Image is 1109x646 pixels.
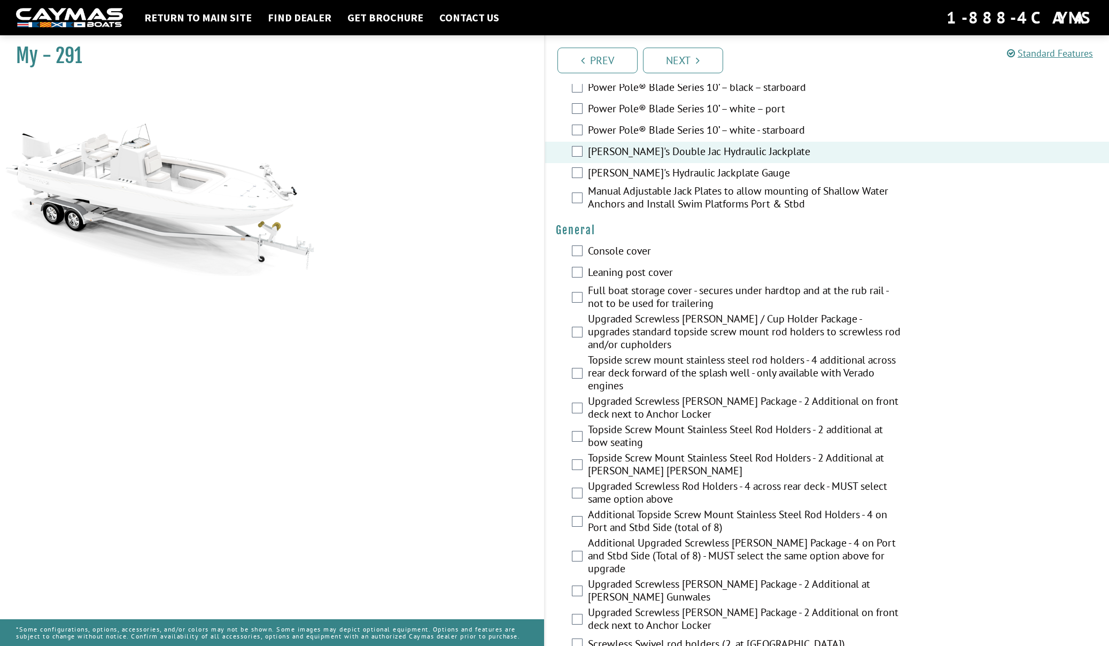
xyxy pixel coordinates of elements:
label: Upgraded Screwless [PERSON_NAME] Package - 2 Additional at [PERSON_NAME] Gunwales [588,578,901,606]
label: Console cover [588,244,901,260]
label: Upgraded Screwless [PERSON_NAME] Package - 2 Additional on front deck next to Anchor Locker [588,395,901,423]
a: Contact Us [434,11,505,25]
label: Power Pole® Blade Series 10’ – white - starboard [588,124,901,139]
label: Additional Topside Screw Mount Stainless Steel Rod Holders - 4 on Port and Stbd Side (total of 8) [588,508,901,536]
a: Get Brochure [342,11,429,25]
label: Upgraded Screwless [PERSON_NAME] Package - 2 Additional on front deck next to Anchor Locker [588,606,901,634]
label: Leaning post cover [588,266,901,281]
p: *Some configurations, options, accessories, and/or colors may not be shown. Some images may depic... [16,620,528,645]
label: Full boat storage cover - secures under hardtop and at the rub rail - not to be used for trailering [588,284,901,312]
label: Power Pole® Blade Series 10’ – white – port [588,102,901,118]
label: [PERSON_NAME]'s Double Jac Hydraulic Jackplate [588,145,901,160]
h1: My - 291 [16,44,517,68]
a: Find Dealer [262,11,337,25]
img: white-logo-c9c8dbefe5ff5ceceb0f0178aa75bf4bb51f6bca0971e226c86eb53dfe498488.png [16,8,123,28]
label: Additional Upgraded Screwless [PERSON_NAME] Package - 4 on Port and Stbd Side (Total of 8) - MUST... [588,536,901,578]
label: Topside Screw Mount Stainless Steel Rod Holders - 2 Additional at [PERSON_NAME] [PERSON_NAME] [588,451,901,480]
label: Manual Adjustable Jack Plates to allow mounting of Shallow Water Anchors and Install Swim Platfor... [588,184,901,213]
h4: General [556,224,1099,237]
a: Prev [557,48,638,73]
a: Standard Features [1007,47,1093,59]
label: [PERSON_NAME]'s Hydraulic Jackplate Gauge [588,166,901,182]
label: Topside Screw Mount Stainless Steel Rod Holders - 2 additional at bow seating [588,423,901,451]
label: Upgraded Screwless [PERSON_NAME] / Cup Holder Package - upgrades standard topside screw mount rod... [588,312,901,353]
div: 1-888-4CAYMAS [947,6,1093,29]
label: Topside screw mount stainless steel rod holders - 4 additional across rear deck forward of the sp... [588,353,901,395]
a: Return to main site [139,11,257,25]
a: Next [643,48,723,73]
label: Upgraded Screwless Rod Holders - 4 across rear deck - MUST select same option above [588,480,901,508]
label: Power Pole® Blade Series 10’ – black – starboard [588,81,901,96]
